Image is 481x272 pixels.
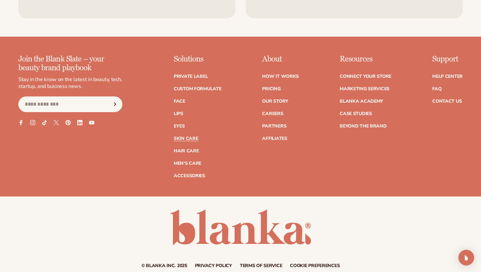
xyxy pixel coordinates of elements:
p: Support [432,55,463,63]
a: Case Studies [340,111,372,116]
div: Open Intercom Messenger [458,250,474,265]
a: Hair Care [174,149,199,153]
a: Terms of service [240,263,282,268]
a: Marketing services [340,87,389,91]
a: Custom formulate [174,87,222,91]
a: Partners [262,124,286,128]
p: About [262,55,299,63]
a: Cookie preferences [290,263,340,268]
a: Blanka Academy [340,99,383,104]
a: Help Center [432,74,463,79]
a: Pricing [262,87,280,91]
a: Beyond the brand [340,124,387,128]
a: How It Works [262,74,299,79]
p: Solutions [174,55,222,63]
a: Accessories [174,174,205,178]
p: Join the Blank Slate – your beauty brand playbook [18,55,122,72]
p: Resources [340,55,391,63]
p: Stay in the know on the latest in beauty, tech, startup, and business news. [18,76,122,90]
a: FAQ [432,87,441,91]
a: Men's Care [174,161,201,166]
small: © Blanka Inc. 2025 [141,263,187,269]
button: Subscribe [108,96,122,112]
a: Our Story [262,99,288,104]
a: Connect your store [340,74,391,79]
a: Privacy policy [195,263,232,268]
a: Careers [262,111,283,116]
a: Skin Care [174,136,198,141]
a: Private label [174,74,208,79]
a: Contact Us [432,99,462,104]
a: Face [174,99,185,104]
a: Lips [174,111,183,116]
a: Affiliates [262,136,287,141]
a: Eyes [174,124,185,128]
